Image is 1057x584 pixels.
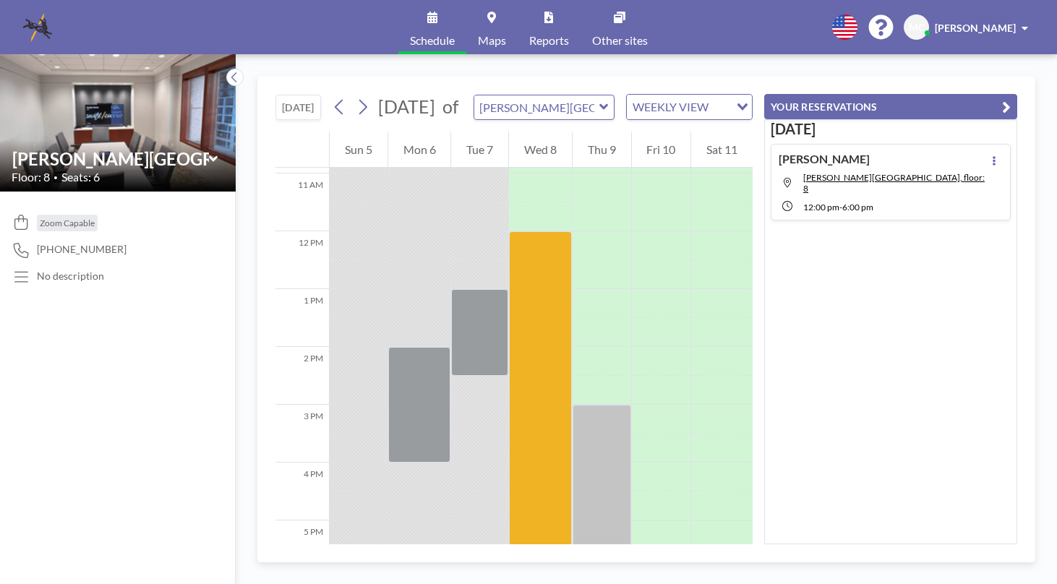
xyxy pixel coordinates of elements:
[771,120,1011,138] h3: [DATE]
[474,95,599,119] input: Ansley Room
[378,95,435,117] span: [DATE]
[275,173,329,231] div: 11 AM
[12,170,50,184] span: Floor: 8
[275,231,329,289] div: 12 PM
[764,94,1017,119] button: YOUR RESERVATIONS
[509,132,572,168] div: Wed 8
[23,13,52,42] img: organization-logo
[275,405,329,463] div: 3 PM
[909,21,925,34] span: MC
[573,132,631,168] div: Thu 9
[12,148,209,169] input: Ansley Room
[40,218,95,228] span: Zoom Capable
[803,202,839,212] span: 12:00 PM
[630,98,711,116] span: WEEKLY VIEW
[330,132,388,168] div: Sun 5
[410,35,455,46] span: Schedule
[691,132,753,168] div: Sat 11
[54,173,58,182] span: •
[275,289,329,347] div: 1 PM
[451,132,508,168] div: Tue 7
[37,270,104,283] div: No description
[713,98,728,116] input: Search for option
[478,35,506,46] span: Maps
[61,170,100,184] span: Seats: 6
[275,463,329,520] div: 4 PM
[529,35,569,46] span: Reports
[388,132,451,168] div: Mon 6
[627,95,752,119] div: Search for option
[842,202,873,212] span: 6:00 PM
[839,202,842,212] span: -
[275,520,329,578] div: 5 PM
[442,95,458,118] span: of
[803,172,985,194] span: Ansley Room, floor: 8
[37,243,127,256] span: [PHONE_NUMBER]
[275,347,329,405] div: 2 PM
[592,35,648,46] span: Other sites
[632,132,691,168] div: Fri 10
[779,152,870,166] h4: [PERSON_NAME]
[935,22,1016,34] span: [PERSON_NAME]
[275,95,321,120] button: [DATE]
